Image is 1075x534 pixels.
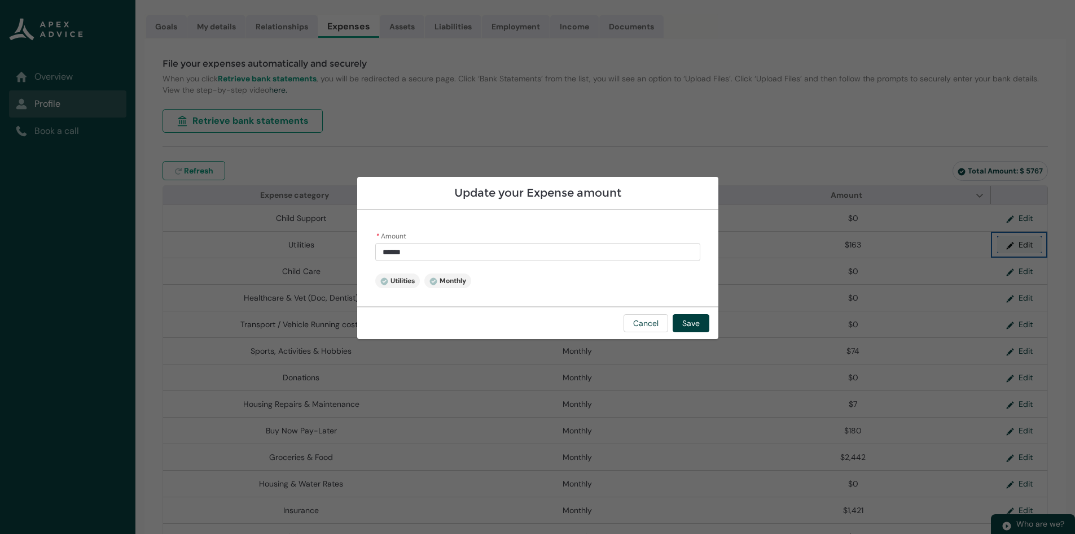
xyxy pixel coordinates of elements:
h2: Update your Expense amount [366,186,709,200]
button: Save [673,314,709,332]
span: Monthly [429,276,466,285]
abbr: required [376,232,380,241]
button: Cancel [624,314,668,332]
span: Utilities [380,276,415,285]
label: Amount [375,228,411,242]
